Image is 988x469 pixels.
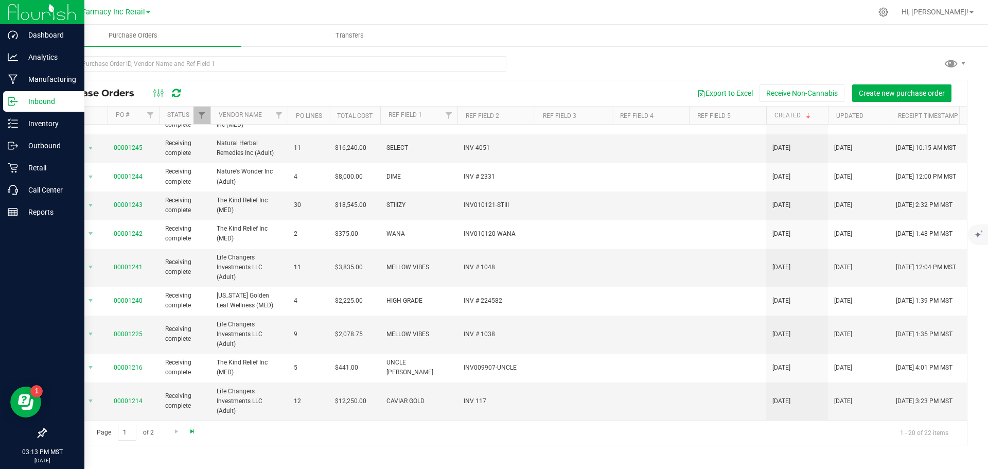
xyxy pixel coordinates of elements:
[772,263,790,272] span: [DATE]
[84,394,97,408] span: select
[834,296,852,306] span: [DATE]
[896,396,952,406] span: [DATE] 3:23 PM MST
[241,25,458,46] a: Transfers
[114,397,143,405] a: 00001214
[386,143,451,153] span: SELECT
[834,396,852,406] span: [DATE]
[386,329,451,339] span: MELLOW VIBES
[165,391,204,411] span: Receiving complete
[294,229,323,239] span: 2
[389,111,422,118] a: Ref Field 1
[896,296,952,306] span: [DATE] 1:39 PM MST
[294,396,323,406] span: 12
[8,118,18,129] inline-svg: Inventory
[834,200,852,210] span: [DATE]
[902,8,968,16] span: Hi, [PERSON_NAME]!
[834,263,852,272] span: [DATE]
[464,363,528,373] span: INV009907-UNCLE
[294,363,323,373] span: 5
[294,172,323,182] span: 4
[217,387,281,416] span: Life Changers Investments LLC (Adult)
[335,363,358,373] span: $441.00
[691,84,760,102] button: Export to Excel
[116,111,129,118] a: PO #
[896,143,956,153] span: [DATE] 10:15 AM MST
[294,296,323,306] span: 4
[772,143,790,153] span: [DATE]
[118,425,136,441] input: 1
[896,229,952,239] span: [DATE] 1:48 PM MST
[440,107,457,124] a: Filter
[217,138,281,158] span: Natural Herbal Remedies Inc (Adult)
[322,31,378,40] span: Transfers
[114,364,143,371] a: 00001216
[335,329,363,339] span: $2,078.75
[18,73,80,85] p: Manufacturing
[896,172,956,182] span: [DATE] 12:00 PM MST
[84,227,97,241] span: select
[896,200,952,210] span: [DATE] 2:32 PM MST
[772,172,790,182] span: [DATE]
[217,358,281,377] span: The Kind Relief Inc (MED)
[114,264,143,271] a: 00001241
[896,363,952,373] span: [DATE] 4:01 PM MST
[114,297,143,304] a: 00001240
[95,31,171,40] span: Purchase Orders
[896,329,952,339] span: [DATE] 1:35 PM MST
[18,184,80,196] p: Call Center
[898,112,958,119] a: Receipt Timestamp
[84,198,97,213] span: select
[217,253,281,283] span: Life Changers Investments LLC (Adult)
[271,107,288,124] a: Filter
[167,111,189,118] a: Status
[219,111,262,118] a: Vendor Name
[193,107,210,124] a: Filter
[896,263,956,272] span: [DATE] 12:04 PM MST
[114,173,143,180] a: 00001244
[217,224,281,244] span: The Kind Relief Inc (MED)
[8,74,18,84] inline-svg: Manufacturing
[294,329,323,339] span: 9
[335,296,363,306] span: $2,225.00
[296,112,322,119] a: PO Lines
[114,201,143,209] a: 00001243
[88,425,162,441] span: Page of 2
[335,143,366,153] span: $16,240.00
[25,25,241,46] a: Purchase Orders
[8,163,18,173] inline-svg: Retail
[114,230,143,237] a: 00001242
[5,457,80,464] p: [DATE]
[464,329,528,339] span: INV # 1038
[335,172,363,182] span: $8,000.00
[84,260,97,274] span: select
[10,387,41,418] iframe: Resource center
[217,291,281,310] span: [US_STATE] Golden Leaf Wellness (MED)
[464,229,528,239] span: INV010120-WANA
[18,29,80,41] p: Dashboard
[464,263,528,272] span: INV # 1048
[217,196,281,215] span: The Kind Relief Inc (MED)
[294,200,323,210] span: 30
[772,396,790,406] span: [DATE]
[8,207,18,217] inline-svg: Reports
[5,447,80,457] p: 03:13 PM MST
[84,293,97,308] span: select
[8,185,18,195] inline-svg: Call Center
[114,331,143,338] a: 00001225
[772,200,790,210] span: [DATE]
[18,162,80,174] p: Retail
[386,229,451,239] span: WANA
[30,385,43,397] iframe: Resource center unread badge
[335,229,358,239] span: $375.00
[464,200,528,210] span: INV010121-STIII
[18,95,80,108] p: Inbound
[169,425,184,439] a: Go to the next page
[772,363,790,373] span: [DATE]
[386,172,451,182] span: DIME
[464,143,528,153] span: INV 4051
[60,8,145,16] span: Globe Farmacy Inc Retail
[386,358,451,377] span: UNCLE [PERSON_NAME]
[335,200,366,210] span: $18,545.00
[54,88,145,99] span: Purchase Orders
